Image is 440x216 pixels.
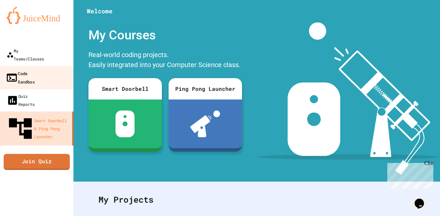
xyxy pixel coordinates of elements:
div: Quiz Reports [7,92,35,108]
div: My Projects [92,187,422,213]
img: ppl-with-ball.png [190,111,220,137]
div: Real-world coding projects. Easily integrated into your Computer Science class. [85,48,245,73]
div: My Teams/Classes [7,47,44,63]
div: Smart Doorbell & Ping Pong Launcher [7,115,69,142]
iframe: chat widget [412,189,433,209]
div: Smart Doorbell [88,78,162,99]
div: Code Sandbox [6,69,35,85]
img: logo-orange.svg [7,7,67,24]
img: banner-image-my-projects.png [259,22,438,175]
div: Ping Pong Launcher [169,78,242,99]
div: My Courses [85,22,245,48]
img: sdb-white.svg [116,111,135,137]
div: Chat with us now!Close [3,3,46,42]
a: Join Quiz [4,154,70,170]
iframe: chat widget [385,160,433,189]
